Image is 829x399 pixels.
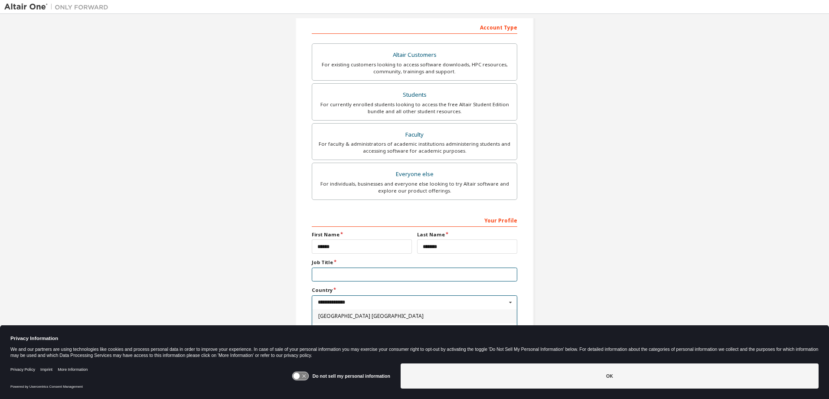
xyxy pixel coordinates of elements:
[317,49,512,61] div: Altair Customers
[317,168,512,180] div: Everyone else
[318,314,511,319] span: [GEOGRAPHIC_DATA] [GEOGRAPHIC_DATA]
[312,259,517,266] label: Job Title
[317,141,512,154] div: For faculty & administrators of academic institutions administering students and accessing softwa...
[417,231,517,238] label: Last Name
[317,101,512,115] div: For currently enrolled students looking to access the free Altair Student Edition bundle and all ...
[317,61,512,75] div: For existing customers looking to access software downloads, HPC resources, community, trainings ...
[317,180,512,194] div: For individuals, businesses and everyone else looking to try Altair software and explore our prod...
[317,129,512,141] div: Faculty
[312,287,517,294] label: Country
[317,89,512,101] div: Students
[312,20,517,34] div: Account Type
[312,231,412,238] label: First Name
[312,213,517,227] div: Your Profile
[4,3,113,11] img: Altair One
